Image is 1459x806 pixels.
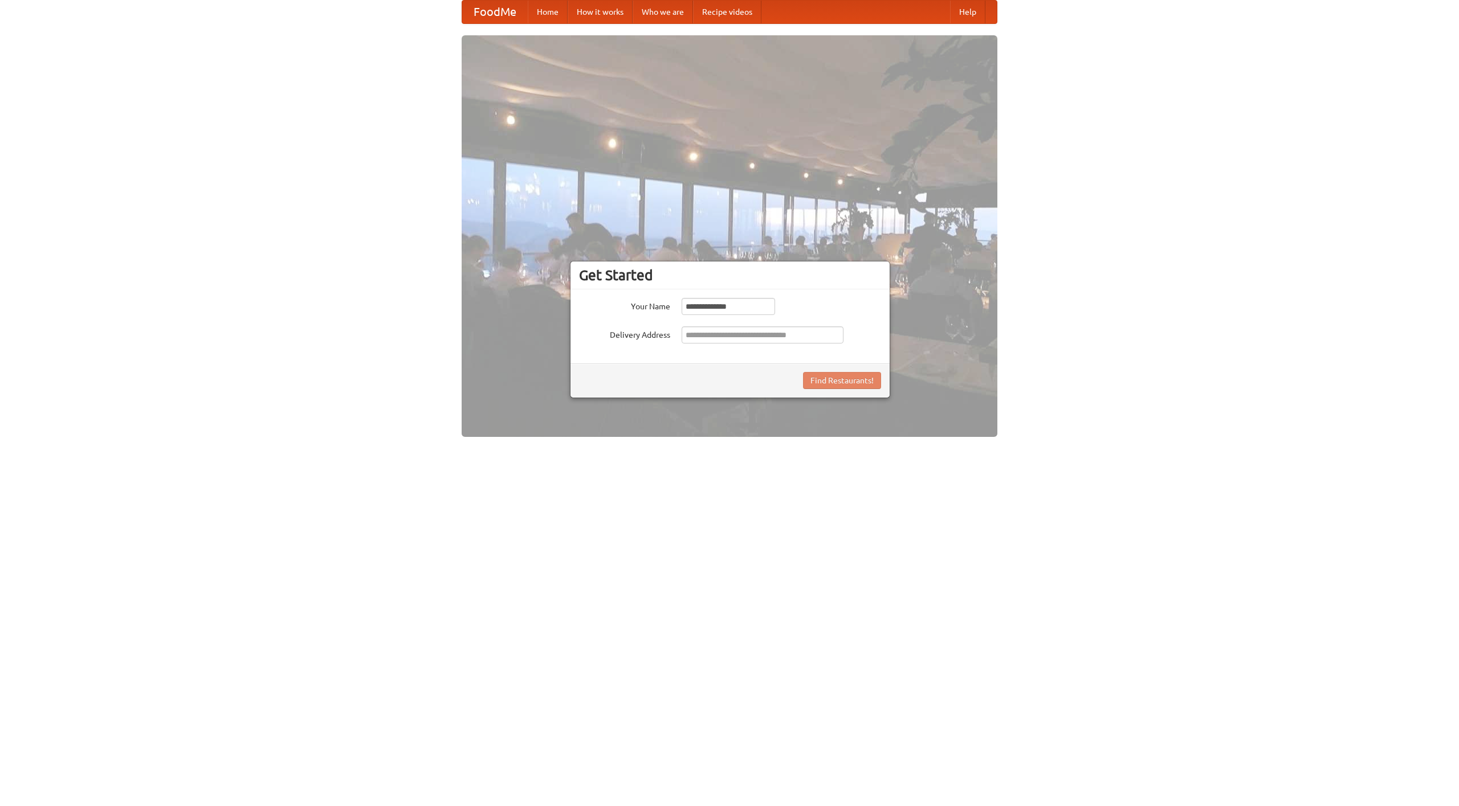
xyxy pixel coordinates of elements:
label: Your Name [579,298,670,312]
label: Delivery Address [579,326,670,341]
a: Home [528,1,568,23]
button: Find Restaurants! [803,372,881,389]
a: Recipe videos [693,1,761,23]
a: How it works [568,1,633,23]
a: Help [950,1,985,23]
a: Who we are [633,1,693,23]
h3: Get Started [579,267,881,284]
a: FoodMe [462,1,528,23]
